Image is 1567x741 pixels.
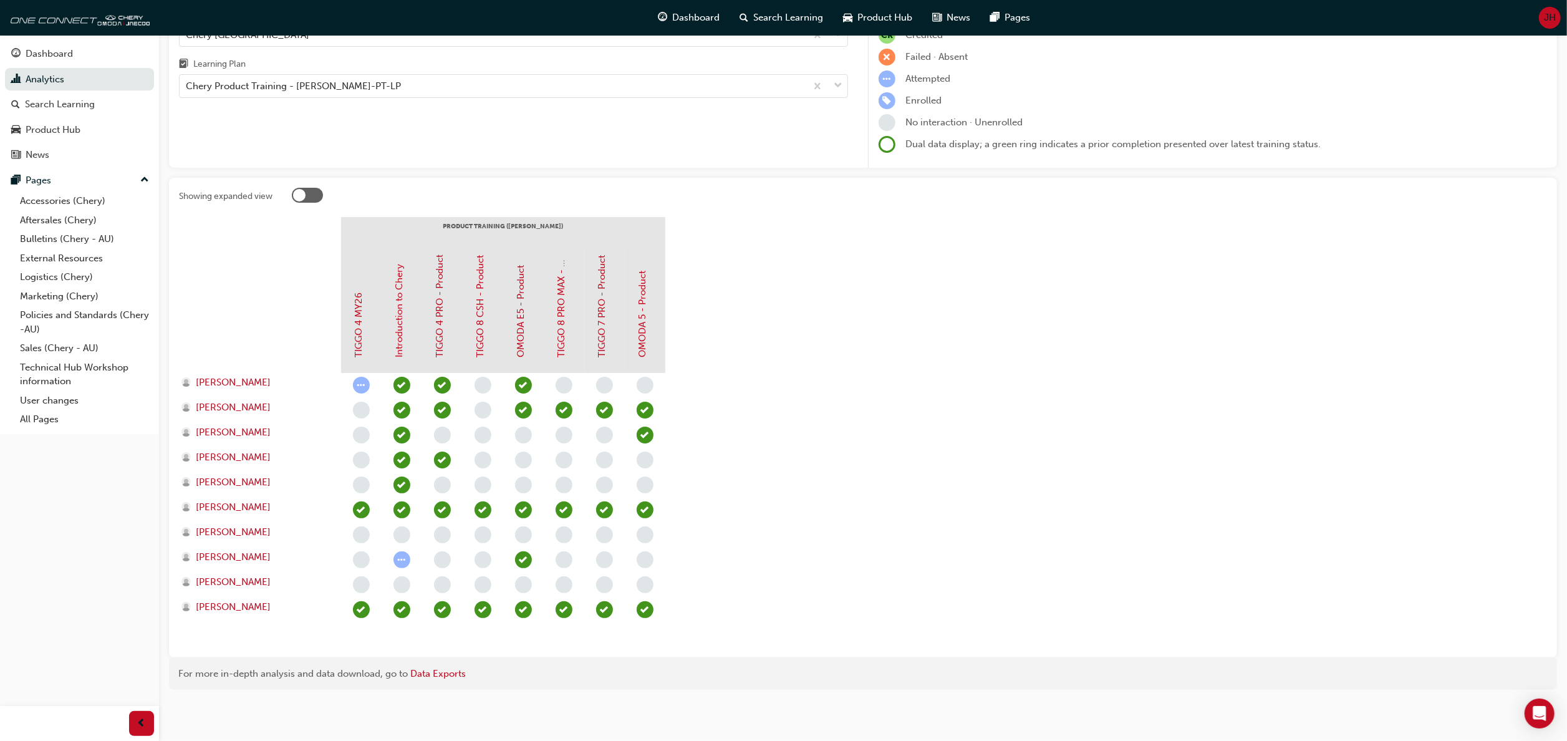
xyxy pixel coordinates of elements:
[596,526,613,543] span: learningRecordVerb_NONE-icon
[556,377,572,394] span: learningRecordVerb_NONE-icon
[1539,7,1561,29] button: JH
[637,526,653,543] span: learningRecordVerb_NONE-icon
[475,256,486,358] a: TIGGO 8 CSH - Product
[434,377,451,394] span: learningRecordVerb_PASS-icon
[393,427,410,443] span: learningRecordVerb_COMPLETE-icon
[5,143,154,167] a: News
[15,358,154,391] a: Technical Hub Workshop information
[26,47,73,61] div: Dashboard
[181,525,329,540] a: [PERSON_NAME]
[879,92,895,109] span: learningRecordVerb_ENROLL-icon
[196,400,271,415] span: [PERSON_NAME]
[1005,11,1031,25] span: Pages
[596,501,613,518] span: learningRecordVerb_PASS-icon
[648,5,730,31] a: guage-iconDashboard
[637,452,653,468] span: learningRecordVerb_NONE-icon
[637,477,653,493] span: learningRecordVerb_NONE-icon
[353,452,370,468] span: learningRecordVerb_NONE-icon
[393,601,410,618] span: learningRecordVerb_COMPLETE-icon
[393,501,410,518] span: learningRecordVerb_COMPLETE-icon
[1525,699,1555,729] div: Open Intercom Messenger
[515,427,532,443] span: learningRecordVerb_NONE-icon
[181,550,329,564] a: [PERSON_NAME]
[434,477,451,493] span: learningRecordVerb_NONE-icon
[475,601,491,618] span: learningRecordVerb_PASS-icon
[981,5,1041,31] a: pages-iconPages
[15,211,154,230] a: Aftersales (Chery)
[596,477,613,493] span: learningRecordVerb_NONE-icon
[475,477,491,493] span: learningRecordVerb_NONE-icon
[905,138,1321,150] span: Dual data display; a green ring indicates a prior completion presented over latest training status.
[15,287,154,306] a: Marketing (Chery)
[393,377,410,394] span: learningRecordVerb_COMPLETE-icon
[353,551,370,568] span: learningRecordVerb_NONE-icon
[596,377,613,394] span: learningRecordVerb_NONE-icon
[181,600,329,614] a: [PERSON_NAME]
[393,551,410,568] span: learningRecordVerb_ATTEMPT-icon
[11,49,21,60] span: guage-icon
[178,667,1548,681] div: For more in-depth analysis and data download, go to
[658,10,668,26] span: guage-icon
[905,51,968,62] span: Failed · Absent
[730,5,834,31] a: search-iconSearch Learning
[556,402,572,419] span: learningRecordVerb_PASS-icon
[556,551,572,568] span: learningRecordVerb_NONE-icon
[15,191,154,211] a: Accessories (Chery)
[905,95,942,106] span: Enrolled
[179,190,272,203] div: Showing expanded view
[26,148,49,162] div: News
[393,576,410,593] span: learningRecordVerb_NONE-icon
[181,500,329,515] a: [PERSON_NAME]
[434,576,451,593] span: learningRecordVerb_NONE-icon
[637,601,653,618] span: learningRecordVerb_PASS-icon
[15,230,154,249] a: Bulletins (Chery - AU)
[475,576,491,593] span: learningRecordVerb_NONE-icon
[515,477,532,493] span: learningRecordVerb_NONE-icon
[15,410,154,429] a: All Pages
[410,668,466,679] a: Data Exports
[179,59,188,70] span: learningplan-icon
[6,5,150,30] img: oneconnect
[393,526,410,543] span: learningRecordVerb_NONE-icon
[637,427,653,443] span: learningRecordVerb_PASS-icon
[556,501,572,518] span: learningRecordVerb_PASS-icon
[15,339,154,358] a: Sales (Chery - AU)
[556,526,572,543] span: learningRecordVerb_NONE-icon
[353,377,370,394] span: learningRecordVerb_ATTEMPT-icon
[140,172,149,188] span: up-icon
[434,501,451,518] span: learningRecordVerb_PASS-icon
[26,173,51,188] div: Pages
[193,58,246,70] div: Learning Plan
[858,11,913,25] span: Product Hub
[844,10,853,26] span: car-icon
[475,551,491,568] span: learningRecordVerb_NONE-icon
[25,97,95,112] div: Search Learning
[434,526,451,543] span: learningRecordVerb_NONE-icon
[991,10,1000,26] span: pages-icon
[556,452,572,468] span: learningRecordVerb_NONE-icon
[879,70,895,87] span: learningRecordVerb_ATTEMPT-icon
[515,377,532,394] span: learningRecordVerb_PASS-icon
[196,450,271,465] span: [PERSON_NAME]
[196,500,271,515] span: [PERSON_NAME]
[879,49,895,65] span: learningRecordVerb_FAIL-icon
[556,576,572,593] span: learningRecordVerb_NONE-icon
[196,375,271,390] span: [PERSON_NAME]
[515,452,532,468] span: learningRecordVerb_NONE-icon
[353,477,370,493] span: learningRecordVerb_NONE-icon
[11,74,21,85] span: chart-icon
[637,551,653,568] span: learningRecordVerb_NONE-icon
[11,99,20,110] span: search-icon
[515,576,532,593] span: learningRecordVerb_NONE-icon
[596,402,613,419] span: learningRecordVerb_PASS-icon
[353,576,370,593] span: learningRecordVerb_NONE-icon
[556,601,572,618] span: learningRecordVerb_PASS-icon
[879,27,895,44] span: null-icon
[435,255,446,358] a: TIGGO 4 PRO - Product
[393,402,410,419] span: learningRecordVerb_COMPLETE-icon
[26,123,80,137] div: Product Hub
[181,425,329,440] a: [PERSON_NAME]
[196,550,271,564] span: [PERSON_NAME]
[434,551,451,568] span: learningRecordVerb_NONE-icon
